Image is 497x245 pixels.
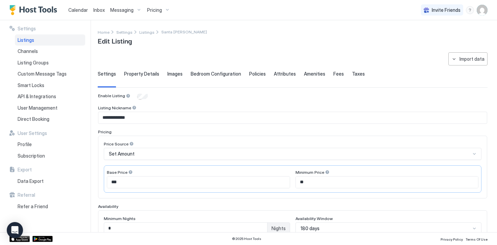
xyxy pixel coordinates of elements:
a: App Store [9,236,30,242]
span: Invite Friends [432,7,460,13]
span: Listing Nickname [98,105,131,110]
span: Subscription [18,153,45,159]
span: Property Details [124,71,159,77]
a: Custom Message Tags [15,68,85,80]
span: Channels [18,48,38,54]
input: Input Field [296,176,478,188]
span: Calendar [68,7,88,13]
span: Settings [116,30,133,35]
a: Channels [15,46,85,57]
span: Refer a Friend [18,203,48,210]
span: User Settings [18,130,47,136]
span: User Management [18,105,57,111]
a: Terms Of Use [466,235,488,242]
a: Host Tools Logo [9,5,60,15]
span: Settings [18,26,36,32]
span: © 2025 Host Tools [232,237,261,241]
a: Google Play Store [32,236,53,242]
span: Export [18,167,32,173]
div: Breadcrumb [116,28,133,35]
a: Smart Locks [15,80,85,91]
a: Listings [15,34,85,46]
span: Taxes [352,71,365,77]
span: Pricing [147,7,162,13]
span: Direct Booking [18,116,49,122]
a: Settings [116,28,133,35]
a: Privacy Policy [441,235,463,242]
span: 180 days [301,225,319,232]
input: Input Field [107,176,290,188]
a: Inbox [93,6,105,13]
a: Listing Groups [15,57,85,69]
span: Custom Message Tags [18,71,67,77]
span: Nights [271,225,286,232]
span: Images [167,71,183,77]
span: Attributes [274,71,296,77]
span: Listings [139,30,155,35]
span: Listings [18,37,34,43]
div: menu [466,6,474,14]
span: Policies [249,71,266,77]
span: Availability Window [295,216,333,221]
span: Set Amount [109,151,135,157]
span: Base Price [107,170,127,175]
span: Data Export [18,178,44,184]
span: Inbox [93,7,105,13]
a: Data Export [15,175,85,187]
span: Bedroom Configuration [191,71,241,77]
span: Price Source [104,141,128,146]
input: Input Field [104,223,267,234]
div: Open Intercom Messenger [7,222,23,238]
span: Availability [98,204,118,209]
div: User profile [477,5,488,16]
a: User Management [15,102,85,114]
span: Messaging [110,7,134,13]
input: Input Field [98,112,487,124]
span: Edit Listing [98,35,132,46]
span: Breadcrumb [161,29,207,34]
a: Refer a Friend [15,201,85,212]
a: Listings [139,28,155,35]
span: Amenities [304,71,325,77]
button: Import data [448,52,488,65]
span: Minimum Nights [104,216,136,221]
span: Settings [98,71,116,77]
div: Import data [459,55,484,62]
div: Breadcrumb [139,28,155,35]
span: Fees [333,71,344,77]
a: Home [98,28,110,35]
span: Referral [18,192,35,198]
span: Enable Listing [98,93,125,98]
span: Profile [18,141,32,147]
span: Minimum Price [295,170,324,175]
div: Breadcrumb [98,28,110,35]
span: Smart Locks [18,82,44,88]
a: Profile [15,139,85,150]
span: API & Integrations [18,93,56,100]
span: Listing Groups [18,60,49,66]
a: Direct Booking [15,113,85,125]
a: API & Integrations [15,91,85,102]
span: Pricing [98,129,112,134]
a: Calendar [68,6,88,13]
span: Home [98,30,110,35]
span: Terms Of Use [466,237,488,241]
a: Subscription [15,150,85,162]
span: Privacy Policy [441,237,463,241]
